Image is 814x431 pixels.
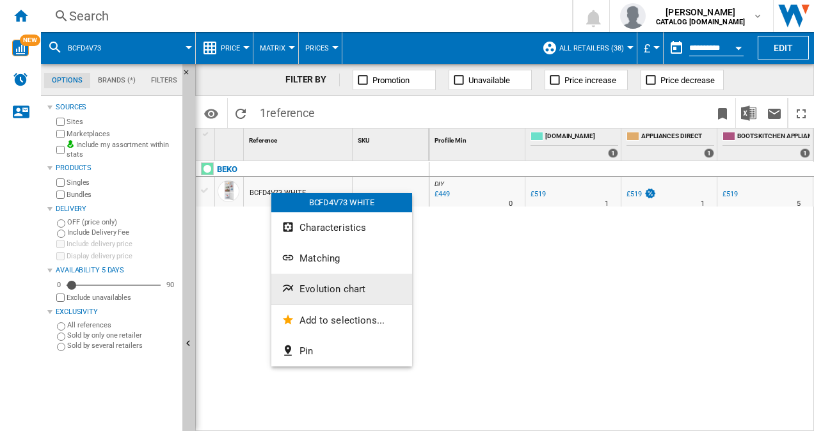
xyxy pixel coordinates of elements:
span: Pin [299,345,313,357]
button: Matching [271,243,412,274]
span: Matching [299,253,340,264]
button: Characteristics [271,212,412,243]
button: Evolution chart [271,274,412,304]
span: Add to selections... [299,315,385,326]
div: BCFD4V73 WHITE [271,193,412,212]
span: Evolution chart [299,283,365,295]
button: Add to selections... [271,305,412,336]
button: Pin... [271,336,412,366]
span: Characteristics [299,222,366,233]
